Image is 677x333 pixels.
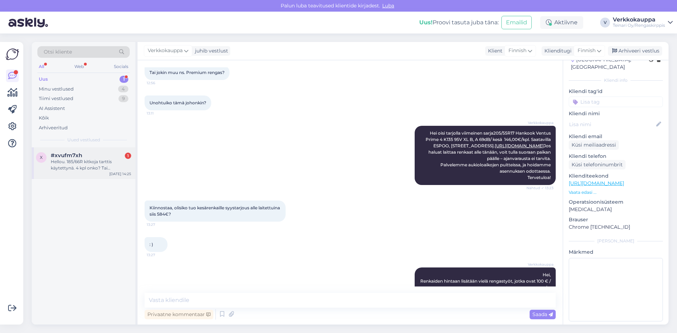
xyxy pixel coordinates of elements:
div: 1 [125,153,131,159]
span: Verkkokauppa [527,120,554,125]
img: Askly Logo [6,48,19,61]
p: Kliendi nimi [569,110,663,117]
span: Saada [532,311,553,317]
div: Klient [485,47,502,55]
div: Socials [112,62,130,71]
span: : ) [150,242,153,247]
p: Klienditeekond [569,172,663,180]
p: Chrome [TECHNICAL_ID] [569,223,663,231]
p: Brauser [569,216,663,223]
span: 13:27 [147,252,173,258]
span: 13:27 [147,222,173,227]
div: Proovi tasuta juba täna: [419,18,499,27]
span: Tai jokin muu ns. Premium rengas? [150,70,225,75]
div: [GEOGRAPHIC_DATA], [GEOGRAPHIC_DATA] [571,56,649,71]
div: Aktiivne [540,16,583,29]
span: Nähtud ✓ 13:23 [526,185,554,191]
div: Küsi meiliaadressi [569,140,619,150]
p: Vaata edasi ... [569,189,663,196]
div: Tiimi vestlused [39,95,73,102]
span: Kiinnostaa, olisiko tuo kesärenkaille syystarjous alle laitettuina siis 584€? [150,205,281,217]
div: Kliendi info [569,77,663,84]
div: V [600,18,610,27]
p: [MEDICAL_DATA] [569,206,663,213]
span: Finnish [578,47,596,55]
span: x [40,155,43,160]
div: AI Assistent [39,105,65,112]
div: [PERSON_NAME] [569,238,663,244]
span: Unohtuiko tämä johonkin? [150,100,206,105]
div: Verkkokauppa [613,17,665,23]
div: Teinari Oy/Rengaskirppis [613,23,665,28]
div: Kõik [39,115,49,122]
p: Kliendi email [569,133,663,140]
div: juhib vestlust [192,47,228,55]
p: Kliendi telefon [569,153,663,160]
span: #xvufm7xh [51,152,82,159]
div: Minu vestlused [39,86,74,93]
div: Uus [39,76,48,83]
input: Lisa tag [569,97,663,107]
div: Hellou. 185/66R kitkoja tarttis käytettynä. 4 kpl onko? Tai kesäkumeja 4 kpl [51,159,131,171]
button: Emailid [501,16,532,29]
span: Otsi kliente [44,48,72,56]
span: Uued vestlused [67,137,100,143]
a: [URL][DOMAIN_NAME] [569,180,624,186]
span: 13:11 [147,111,173,116]
span: Finnish [508,47,526,55]
span: Hei oisi tarjolla viimeinen sarja205/55R17 Hankook Ventus Prime 4 K135 95V XL B, A 69dB/ kesä 146... [426,130,552,180]
div: Arhiveeritud [39,124,68,131]
span: Verkkokauppa [527,262,554,267]
b: Uus! [419,19,433,26]
p: Operatsioonisüsteem [569,198,663,206]
span: 12:56 [147,80,173,86]
a: VerkkokauppaTeinari Oy/Rengaskirppis [613,17,673,28]
div: Klienditugi [542,47,572,55]
div: 4 [118,86,128,93]
div: 9 [118,95,128,102]
input: Lisa nimi [569,121,655,128]
p: Märkmed [569,248,663,256]
span: Verkkokauppa [148,47,183,55]
a: [URL][DOMAIN_NAME] [495,143,544,148]
div: Web [73,62,85,71]
div: Privaatne kommentaar [145,310,213,319]
div: Küsi telefoninumbrit [569,160,626,169]
p: Kliendi tag'id [569,88,663,95]
div: [DATE] 14:25 [109,171,131,177]
div: 1 [120,76,128,83]
span: Luba [380,2,396,9]
div: All [37,62,45,71]
div: Arhiveeri vestlus [608,46,662,56]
